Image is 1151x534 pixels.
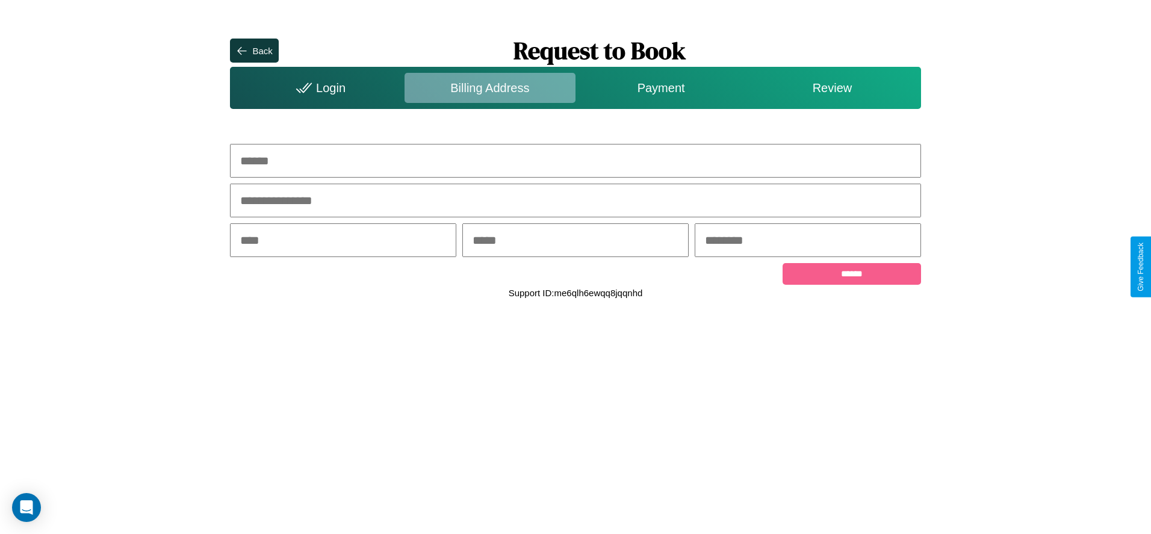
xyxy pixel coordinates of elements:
h1: Request to Book [279,34,921,67]
div: Login [233,73,404,103]
div: Open Intercom Messenger [12,493,41,522]
div: Payment [575,73,746,103]
div: Billing Address [405,73,575,103]
button: Back [230,39,278,63]
div: Give Feedback [1137,243,1145,291]
div: Review [746,73,917,103]
div: Back [252,46,272,56]
p: Support ID: me6qlh6ewqq8jqqnhd [509,285,643,301]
